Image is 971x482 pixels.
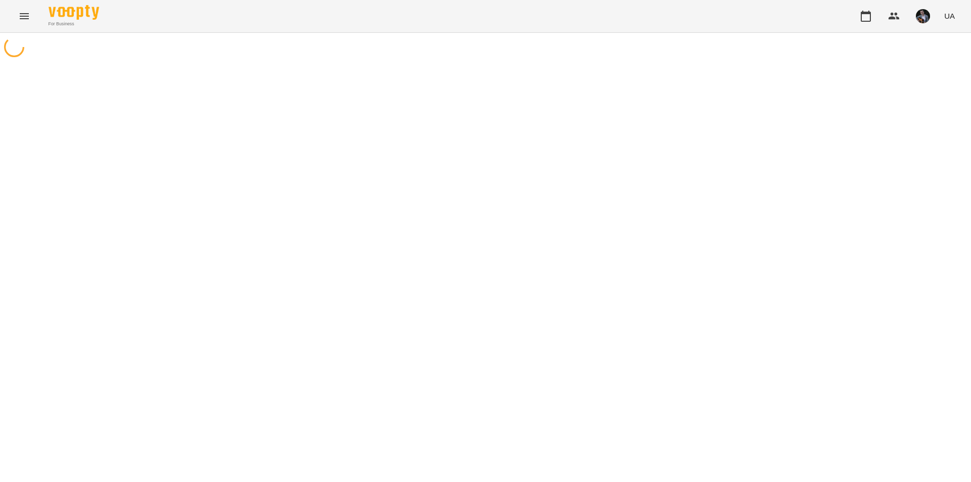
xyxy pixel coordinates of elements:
img: d409717b2cc07cfe90b90e756120502c.jpg [916,9,930,23]
button: Menu [12,4,36,28]
img: Voopty Logo [49,5,99,20]
span: For Business [49,21,99,27]
span: UA [944,11,955,21]
button: UA [940,7,959,25]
